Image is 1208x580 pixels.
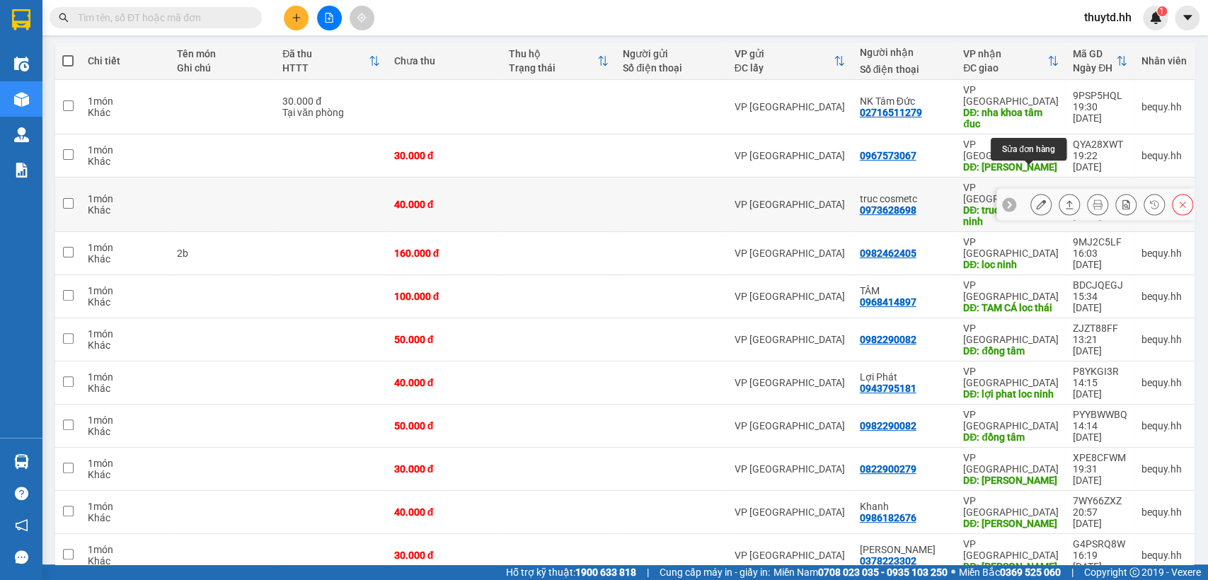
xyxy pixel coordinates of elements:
[88,340,163,351] div: Khác
[88,193,163,204] div: 1 món
[284,6,309,30] button: plus
[1030,194,1052,215] div: Sửa đơn hàng
[15,518,28,532] span: notification
[963,139,1059,161] div: VP [GEOGRAPHIC_DATA]
[1073,323,1127,334] div: ZJZT88FF
[963,204,1059,227] div: DĐ: truc my pham loc ninh
[859,95,948,107] div: NK Tâm Đức
[956,42,1066,80] th: Toggle SortBy
[317,6,342,30] button: file-add
[88,107,163,118] div: Khác
[963,388,1059,400] div: DĐ: lợi phat loc ninh
[88,296,163,308] div: Khác
[859,248,916,259] div: 0982462405
[88,469,163,480] div: Khác
[1073,248,1127,270] div: 16:03 [DATE]
[735,101,846,112] div: VP [GEOGRAPHIC_DATA]
[357,13,367,23] span: aim
[963,452,1059,475] div: VP [GEOGRAPHIC_DATA]
[1073,420,1127,443] div: 14:14 [DATE]
[394,291,495,302] div: 100.000 đ
[963,431,1059,443] div: DĐ: đồng tâm
[963,107,1059,129] div: DĐ: nha khoa tâm đuc
[1073,101,1127,124] div: 19:30 [DATE]
[859,204,916,216] div: 0973628698
[1149,11,1162,24] img: icon-new-feature
[14,163,29,178] img: solution-icon
[350,6,374,30] button: aim
[1073,550,1127,572] div: 16:19 [DATE]
[859,334,916,345] div: 0982290082
[963,236,1059,259] div: VP [GEOGRAPHIC_DATA]
[963,62,1047,74] div: ĐC giao
[1073,334,1127,356] div: 13:21 [DATE]
[859,501,948,512] div: Khanh
[15,487,28,500] span: question-circle
[394,55,495,66] div: Chưa thu
[88,544,163,555] div: 1 món
[78,10,245,25] input: Tìm tên, số ĐT hoặc mã đơn
[177,62,268,74] div: Ghi chú
[959,564,1061,580] span: Miền Bắc
[14,127,29,142] img: warehouse-icon
[735,463,846,475] div: VP [GEOGRAPHIC_DATA]
[394,463,495,475] div: 30.000 đ
[88,285,163,296] div: 1 món
[394,334,495,345] div: 50.000 đ
[1073,409,1127,420] div: PYYBWWBQ
[59,13,69,23] span: search
[660,564,770,580] span: Cung cấp máy in - giấy in:
[394,248,495,259] div: 160.000 đ
[859,371,948,383] div: Lợi Phát
[647,564,649,580] span: |
[88,414,163,426] div: 1 món
[1141,506,1187,518] div: bequy.hh
[88,458,163,469] div: 1 món
[88,253,163,265] div: Khác
[1059,194,1080,215] div: Giao hàng
[1073,62,1116,74] div: Ngày ĐH
[1141,101,1187,112] div: bequy.hh
[1073,236,1127,248] div: 9MJ2C5LF
[88,204,163,216] div: Khác
[1073,291,1127,313] div: 15:34 [DATE]
[88,383,163,394] div: Khác
[963,366,1059,388] div: VP [GEOGRAPHIC_DATA]
[1073,506,1127,529] div: 20:57 [DATE]
[88,426,163,437] div: Khác
[88,371,163,383] div: 1 món
[963,561,1059,572] div: DĐ: lộc điền
[1073,150,1127,173] div: 19:22 [DATE]
[963,475,1059,486] div: DĐ: Lộc hung
[1073,495,1127,506] div: 7WY66ZXZ
[963,409,1059,431] div: VP [GEOGRAPHIC_DATA]
[1141,291,1187,302] div: bequy.hh
[1000,567,1061,578] strong: 0369 525 060
[394,150,495,161] div: 30.000 đ
[963,495,1059,518] div: VP [GEOGRAPHIC_DATA]
[394,377,495,388] div: 40.000 đ
[735,550,846,561] div: VP [GEOGRAPHIC_DATA]
[88,555,163,567] div: Khác
[394,550,495,561] div: 30.000 đ
[1073,8,1143,26] span: thuytd.hh
[1073,90,1127,101] div: 9PSP5HQL
[177,248,268,259] div: 2b
[394,199,495,210] div: 40.000 đ
[508,48,597,59] div: Thu hộ
[1141,420,1187,431] div: bequy.hh
[14,57,29,71] img: warehouse-icon
[859,555,916,567] div: 0378223302
[859,463,916,475] div: 0822900279
[859,285,948,296] div: TÂM
[859,193,948,204] div: truc cosmetc
[859,512,916,523] div: 0986182676
[735,248,846,259] div: VP [GEOGRAPHIC_DATA]
[1073,452,1127,463] div: XPE8CFWM
[735,334,846,345] div: VP [GEOGRAPHIC_DATA]
[1073,463,1127,486] div: 19:31 [DATE]
[735,48,834,59] div: VP gửi
[773,564,948,580] span: Miền Nam
[1073,279,1127,291] div: BDCJQEGJ
[735,199,846,210] div: VP [GEOGRAPHIC_DATA]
